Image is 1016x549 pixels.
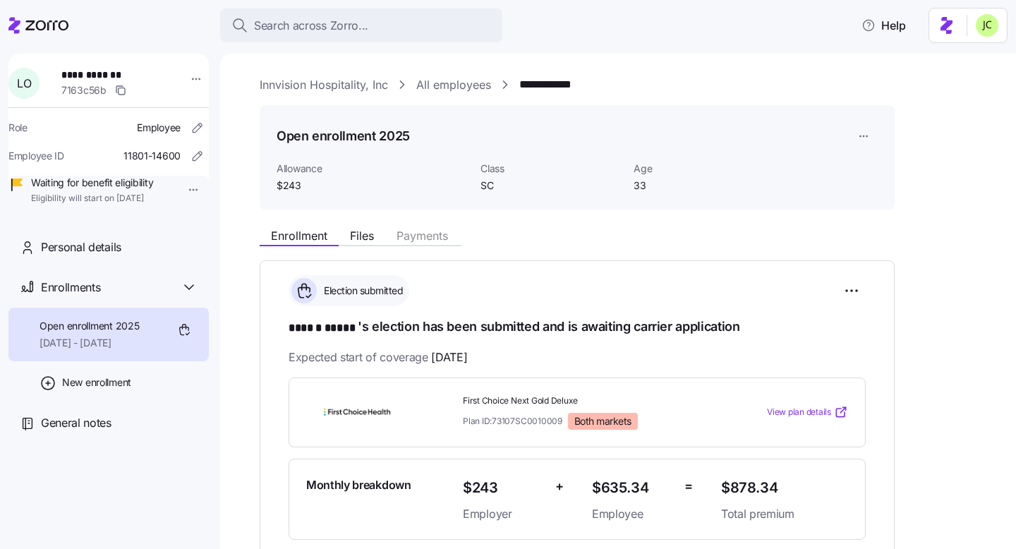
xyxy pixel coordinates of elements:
img: 0d5040ea9766abea509702906ec44285 [976,14,998,37]
span: $635.34 [592,476,673,500]
span: Search across Zorro... [254,17,368,35]
span: Enrollment [271,230,327,241]
span: $243 [277,179,469,193]
span: L O [17,78,31,89]
span: Employee ID [8,149,64,163]
span: + [555,476,564,497]
span: General notes [41,414,111,432]
a: All employees [416,76,491,94]
span: [DATE] - [DATE] [40,336,139,350]
span: $878.34 [721,476,848,500]
span: [DATE] [431,349,467,366]
span: New enrollment [62,375,131,390]
span: Payments [397,230,448,241]
img: First Choice Health [306,396,408,428]
span: Employer [463,505,544,523]
span: Age [634,162,775,176]
span: Monthly breakdown [306,476,411,494]
span: Files [350,230,374,241]
span: Enrollments [41,279,100,296]
span: Employee [592,505,673,523]
span: 33 [634,179,775,193]
span: Class [480,162,622,176]
span: = [684,476,693,497]
span: Waiting for benefit eligibility [31,176,153,190]
button: Search across Zorro... [220,8,502,42]
span: Personal details [41,239,121,256]
span: $243 [463,476,544,500]
span: Election submitted [320,284,403,298]
h1: Open enrollment 2025 [277,127,410,145]
span: Employee [137,121,181,135]
span: Allowance [277,162,469,176]
span: View plan details [767,406,831,419]
span: Eligibility will start on [DATE] [31,193,153,205]
h1: 's election has been submitted and is awaiting carrier application [289,318,866,337]
span: 11801-14600 [123,149,181,163]
a: View plan details [767,405,848,419]
span: Help [861,17,906,34]
span: First Choice Next Gold Deluxe [463,395,710,407]
span: Open enrollment 2025 [40,319,139,333]
span: Total premium [721,505,848,523]
span: Plan ID: 73107SC0010009 [463,415,562,427]
span: Role [8,121,28,135]
span: Both markets [574,415,631,428]
button: Help [850,11,917,40]
span: Expected start of coverage [289,349,467,366]
span: SC [480,179,622,193]
a: Innvision Hospitality, Inc [260,76,388,94]
span: 7163c56b [61,83,107,97]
